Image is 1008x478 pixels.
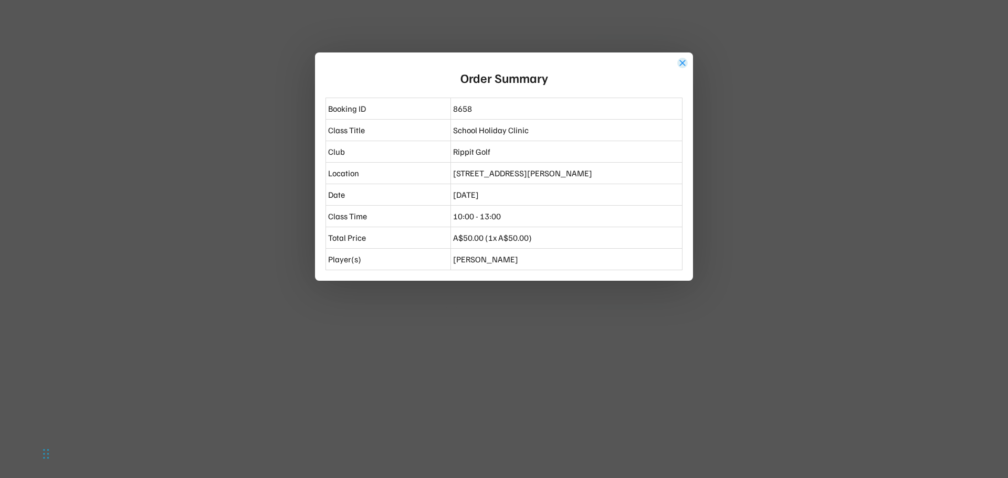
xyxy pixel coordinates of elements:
[677,58,688,68] button: close
[328,210,448,222] div: Class Time
[328,231,448,244] div: Total Price
[453,124,680,136] div: School Holiday Clinic
[453,102,680,115] div: 8658
[328,188,448,201] div: Date
[453,253,680,265] div: [PERSON_NAME]
[328,167,448,179] div: Location
[328,124,448,136] div: Class Title
[328,253,448,265] div: Player(s)
[453,210,680,222] div: 10:00 - 13:00
[453,188,680,201] div: [DATE]
[453,145,680,158] div: Rippit Golf
[453,231,680,244] div: A$50.00 (1x A$50.00)
[460,68,548,87] div: Order Summary
[328,145,448,158] div: Club
[453,167,680,179] div: [STREET_ADDRESS][PERSON_NAME]
[328,102,448,115] div: Booking ID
